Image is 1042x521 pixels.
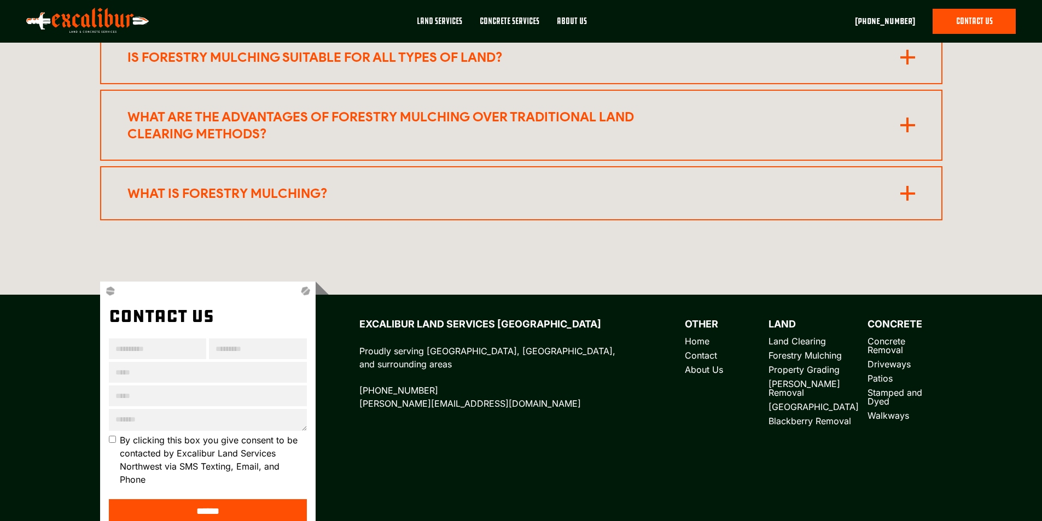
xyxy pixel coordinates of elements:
a: [GEOGRAPHIC_DATA] [769,401,859,412]
a: Stamped and Dyed [868,387,922,407]
a: Concrete Removal [868,336,905,355]
span: Excalibur Land Services [GEOGRAPHIC_DATA] [359,318,601,330]
div: What are the advantages of forestry mulching over traditional land clearing methods? [127,108,696,142]
a: About Us [685,365,760,374]
a: Home [685,337,760,346]
a: contact us [933,9,1016,34]
a: Property Grading [769,364,840,375]
div: About Us [557,15,587,27]
a: Walkways [868,410,909,421]
a: [PERSON_NAME] Removal [769,378,840,398]
a: Forestry Mulching [769,350,842,361]
a: About Us [548,9,596,43]
div: other [685,317,760,331]
a: [PHONE_NUMBER] [359,385,438,396]
a: Driveways [868,359,911,370]
div: Land [769,317,859,331]
div: contact us [109,308,307,325]
div: Is forestry mulching suitable for all types of land? [127,49,696,66]
input: By clicking this box you give consent to be contacted by Excalibur Land Services Northwest via SM... [109,436,116,443]
div: What is forestry mulching? [127,185,696,202]
a: Contact [685,351,760,360]
a: Patios [868,373,893,384]
a: [PHONE_NUMBER] [855,15,915,28]
span: By clicking this box you give consent to be contacted by Excalibur Land Services Northwest via SM... [120,434,307,486]
a: Blackberry Removal [769,415,851,426]
p: Proudly serving [GEOGRAPHIC_DATA], [GEOGRAPHIC_DATA], and surrounding areas [359,317,620,410]
a: Land Clearing [769,336,826,347]
div: Concrete [868,317,942,331]
a: [PERSON_NAME][EMAIL_ADDRESS][DOMAIN_NAME] [359,398,581,409]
